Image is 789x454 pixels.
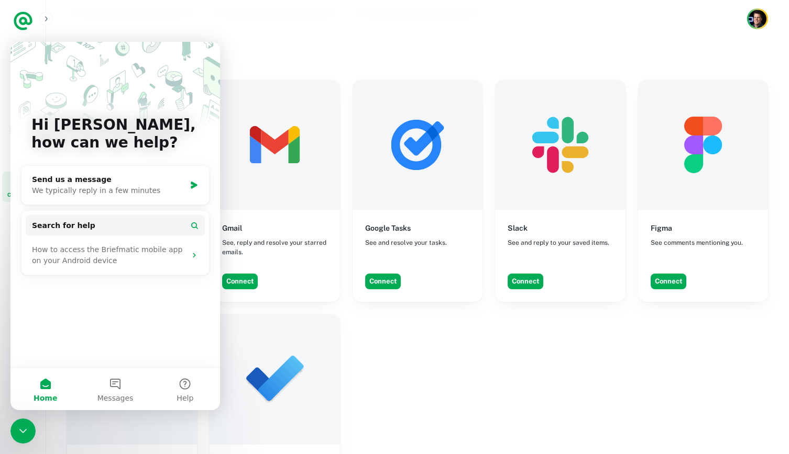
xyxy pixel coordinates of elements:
div: Send us a messageWe typically reply in a few minutes [10,123,199,163]
h4: Available Connections [67,52,768,67]
h6: Gmail [222,222,242,234]
div: How to access the Briefmatic mobile app on your Android device [15,198,194,229]
span: See comments mentioning you. [651,238,743,247]
div: We typically reply in a few minutes [21,143,175,154]
span: Messages [87,353,123,360]
span: Search for help [21,178,85,189]
span: See and resolve your tasks. [365,238,447,247]
a: Connections [2,172,43,202]
div: How to access the Briefmatic mobile app on your Android device [21,202,176,224]
a: List [2,42,43,72]
img: Gmail [210,80,339,210]
h6: Slack [508,222,528,234]
img: Ross Howard [749,10,766,28]
iframe: Intercom live chat [10,418,36,444]
a: Board [2,74,43,105]
span: See and reply to your saved items. [508,238,609,247]
button: Search for help [15,173,194,194]
button: Connect [651,274,686,289]
h6: Google Tasks [365,222,411,234]
div: Send us a message [21,132,175,143]
a: Scheduler [2,107,43,137]
button: Connect [508,274,543,289]
span: Connections [7,190,39,199]
img: Google Tasks [353,80,483,210]
span: Scheduler [10,126,36,134]
a: Logo [13,10,34,31]
a: Notes [2,139,43,169]
img: Figma [638,80,768,210]
button: Account button [747,8,768,29]
h6: Figma [651,222,672,234]
p: Hi [PERSON_NAME], how can we help? [21,74,189,110]
button: Connect [222,274,258,289]
span: See, reply and resolve your starred emails. [222,238,327,257]
iframe: Intercom live chat [10,42,220,410]
button: Messages [70,326,139,368]
img: Slack [495,80,625,210]
span: Home [23,353,47,360]
button: Help [140,326,210,368]
img: MS To Do [210,314,339,444]
span: Help [166,353,183,360]
button: Connect [365,274,401,289]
